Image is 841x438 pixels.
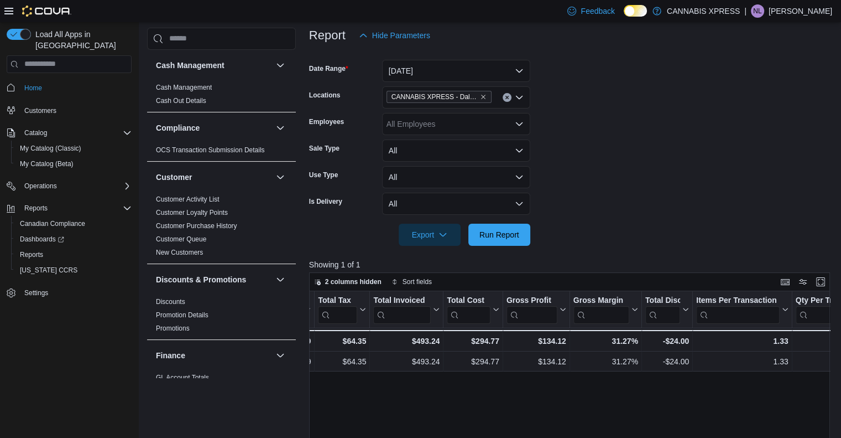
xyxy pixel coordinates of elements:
div: Total Discount [645,295,680,306]
span: My Catalog (Beta) [15,157,132,171]
span: Discounts [156,297,185,306]
label: Sale Type [309,144,339,153]
span: Cash Management [156,83,212,92]
button: Operations [20,179,61,193]
div: -$24.00 [645,334,689,348]
p: CANNABIS XPRESS [667,4,740,18]
span: GL Account Totals [156,373,209,382]
h3: Cash Management [156,60,224,71]
span: Customer Purchase History [156,221,237,230]
span: Catalog [20,126,132,140]
span: Canadian Compliance [15,217,132,230]
button: Discounts & Promotions [156,274,271,285]
span: Feedback [581,6,614,17]
a: Customers [20,104,61,117]
a: Discounts [156,298,185,306]
button: Finance [274,349,287,362]
span: Promotion Details [156,311,208,320]
div: Total Discount [645,295,680,323]
span: Dashboards [20,235,64,244]
div: $134.12 [506,334,566,348]
label: Date Range [309,64,348,73]
button: Remove CANNABIS XPRESS - Dalhousie (William Street) from selection in this group [480,94,487,100]
span: Sort fields [403,277,432,286]
div: $493.24 [373,355,440,368]
button: My Catalog (Beta) [11,156,136,172]
a: Promotions [156,324,190,332]
div: Total Tax [318,295,357,306]
img: Cova [22,6,71,17]
div: Items Per Transaction [696,295,780,323]
button: Compliance [274,121,287,135]
nav: Complex example [7,75,132,330]
a: Dashboards [11,231,136,247]
label: Use Type [309,171,338,179]
button: Hide Parameters [354,24,435,47]
a: Promotion Details [156,311,208,319]
span: Reports [24,204,48,213]
button: My Catalog (Classic) [11,141,136,156]
button: Reports [2,200,136,216]
span: My Catalog (Classic) [20,144,81,153]
h3: Finance [156,350,185,361]
span: Cash Out Details [156,96,206,105]
h3: Discounts & Promotions [156,274,246,285]
span: Catalog [24,128,47,137]
button: Cash Management [156,60,271,71]
span: Settings [20,286,132,300]
div: Total Invoiced [373,295,431,306]
div: 31.27% [573,355,638,368]
button: 2 columns hidden [310,275,386,288]
div: Discounts & Promotions [147,295,296,339]
div: Finance [147,371,296,402]
a: Customer Purchase History [156,222,237,230]
button: Customer [274,171,287,184]
span: Home [24,84,42,92]
span: 2 columns hidden [325,277,382,286]
button: [US_STATE] CCRS [11,262,136,278]
div: Gross Margin [573,295,629,323]
button: Discounts & Promotions [274,273,287,286]
div: $64.35 [318,334,366,348]
button: Open list of options [515,120,524,128]
a: GL Account Totals [156,374,209,382]
button: Compliance [156,122,271,133]
span: Operations [20,179,132,193]
div: Customer [147,193,296,264]
span: My Catalog (Classic) [15,142,132,155]
button: Run Report [468,224,530,246]
span: Load All Apps in [GEOGRAPHIC_DATA] [31,29,132,51]
a: My Catalog (Beta) [15,157,78,171]
span: New Customers [156,248,203,257]
button: Enter fullscreen [814,275,827,288]
button: Total Discount [645,295,689,323]
span: Customer Activity List [156,195,220,204]
button: Total Cost [447,295,499,323]
div: Nathan Lawlor [751,4,764,18]
div: Total Cost [447,295,490,306]
div: $134.12 [506,355,566,368]
p: [PERSON_NAME] [769,4,832,18]
div: 1.33 [696,334,788,348]
button: Customer [156,172,271,183]
span: Reports [15,248,132,261]
span: Settings [24,288,48,297]
div: $294.77 [447,355,499,368]
button: Reports [11,247,136,262]
span: Customers [20,104,132,117]
button: Gross Margin [573,295,638,323]
a: OCS Transaction Submission Details [156,146,265,154]
button: Export [399,224,461,246]
button: Catalog [2,125,136,141]
h3: Customer [156,172,192,183]
div: Gross Profit [506,295,557,306]
span: Customer Loyalty Points [156,208,228,217]
a: Customer Queue [156,235,206,243]
span: Run Report [479,229,519,240]
div: Total Invoiced [373,295,431,323]
a: Cash Out Details [156,97,206,105]
span: Hide Parameters [372,30,430,41]
div: Items Per Transaction [696,295,780,306]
